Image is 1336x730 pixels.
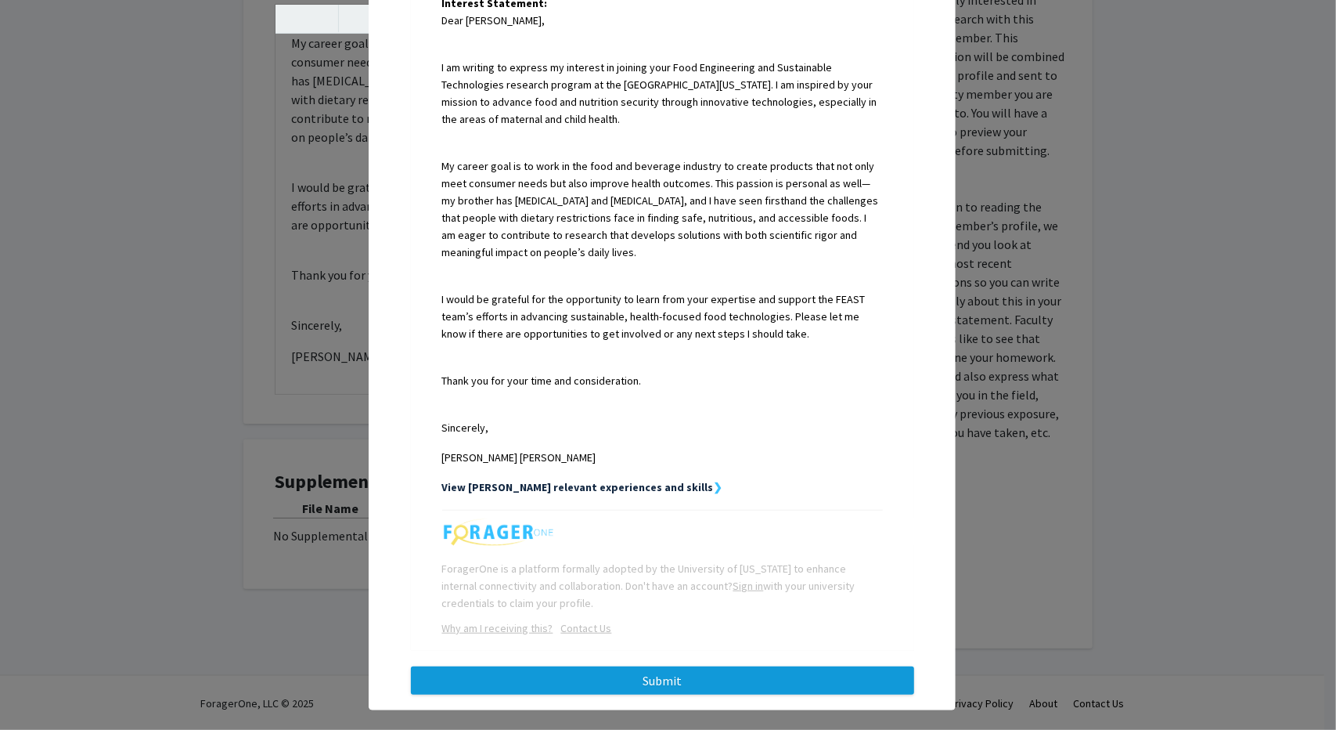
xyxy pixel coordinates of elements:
[442,372,883,389] p: Thank you for your time and consideration.
[442,480,714,494] strong: View [PERSON_NAME] relevant experiences and skills
[714,480,723,494] strong: ❯
[442,449,883,466] p: [PERSON_NAME] [PERSON_NAME]
[442,621,553,635] a: Opens in a new tab
[442,59,883,128] p: I am writing to express my interest in joining your Food Engineering and Sustainable Technologies...
[553,621,612,635] a: Opens in a new tab
[442,562,855,610] span: ForagerOne is a platform formally adopted by the University of [US_STATE] to enhance internal con...
[561,621,612,635] u: Contact Us
[442,621,553,635] u: Why am I receiving this?
[733,579,764,593] a: Sign in
[442,157,883,261] p: My career goal is to work in the food and beverage industry to create products that not only meet...
[12,660,67,718] iframe: Chat
[442,291,883,342] p: I would be grateful for the opportunity to learn from your expertise and support the FEAST team’s...
[411,667,914,695] button: Submit
[442,12,883,29] p: Dear [PERSON_NAME],
[442,419,883,436] p: Sincerely,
